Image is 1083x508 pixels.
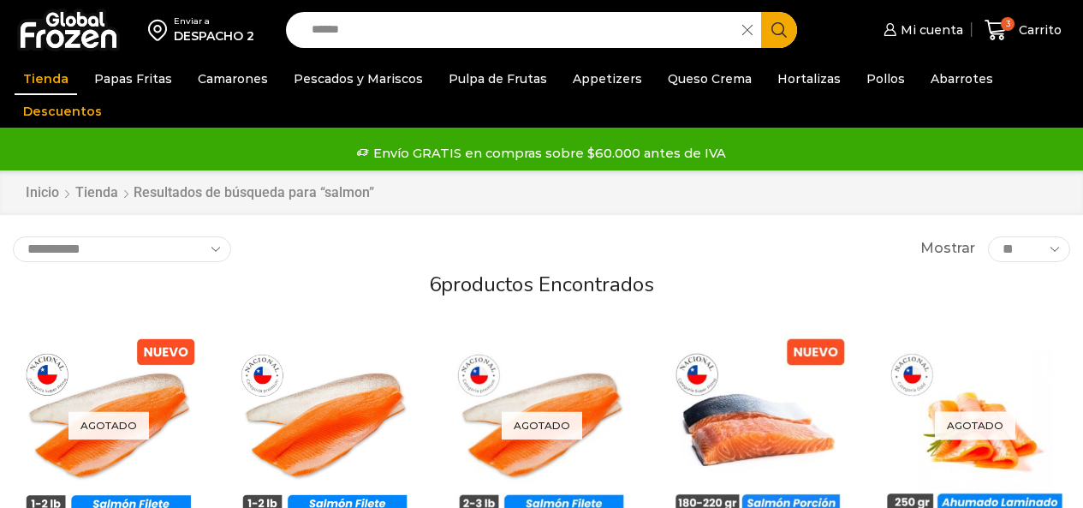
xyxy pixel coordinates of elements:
[25,183,60,203] a: Inicio
[1015,21,1062,39] span: Carrito
[659,63,760,95] a: Queso Crema
[25,183,374,203] nav: Breadcrumb
[148,15,174,45] img: address-field-icon.svg
[429,271,441,298] span: 6
[174,15,254,27] div: Enviar a
[441,271,654,298] span: productos encontrados
[502,411,582,439] p: Agotado
[15,63,77,95] a: Tienda
[13,236,231,262] select: Pedido de la tienda
[879,13,963,47] a: Mi cuenta
[922,63,1002,95] a: Abarrotes
[134,184,374,200] h1: Resultados de búsqueda para “salmon”
[68,411,149,439] p: Agotado
[896,21,963,39] span: Mi cuenta
[564,63,651,95] a: Appetizers
[761,12,797,48] button: Search button
[769,63,849,95] a: Hortalizas
[858,63,913,95] a: Pollos
[285,63,431,95] a: Pescados y Mariscos
[1001,17,1015,31] span: 3
[15,95,110,128] a: Descuentos
[440,63,556,95] a: Pulpa de Frutas
[980,10,1066,51] a: 3 Carrito
[935,411,1015,439] p: Agotado
[189,63,277,95] a: Camarones
[86,63,181,95] a: Papas Fritas
[920,239,975,259] span: Mostrar
[74,183,119,203] a: Tienda
[174,27,254,45] div: DESPACHO 2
